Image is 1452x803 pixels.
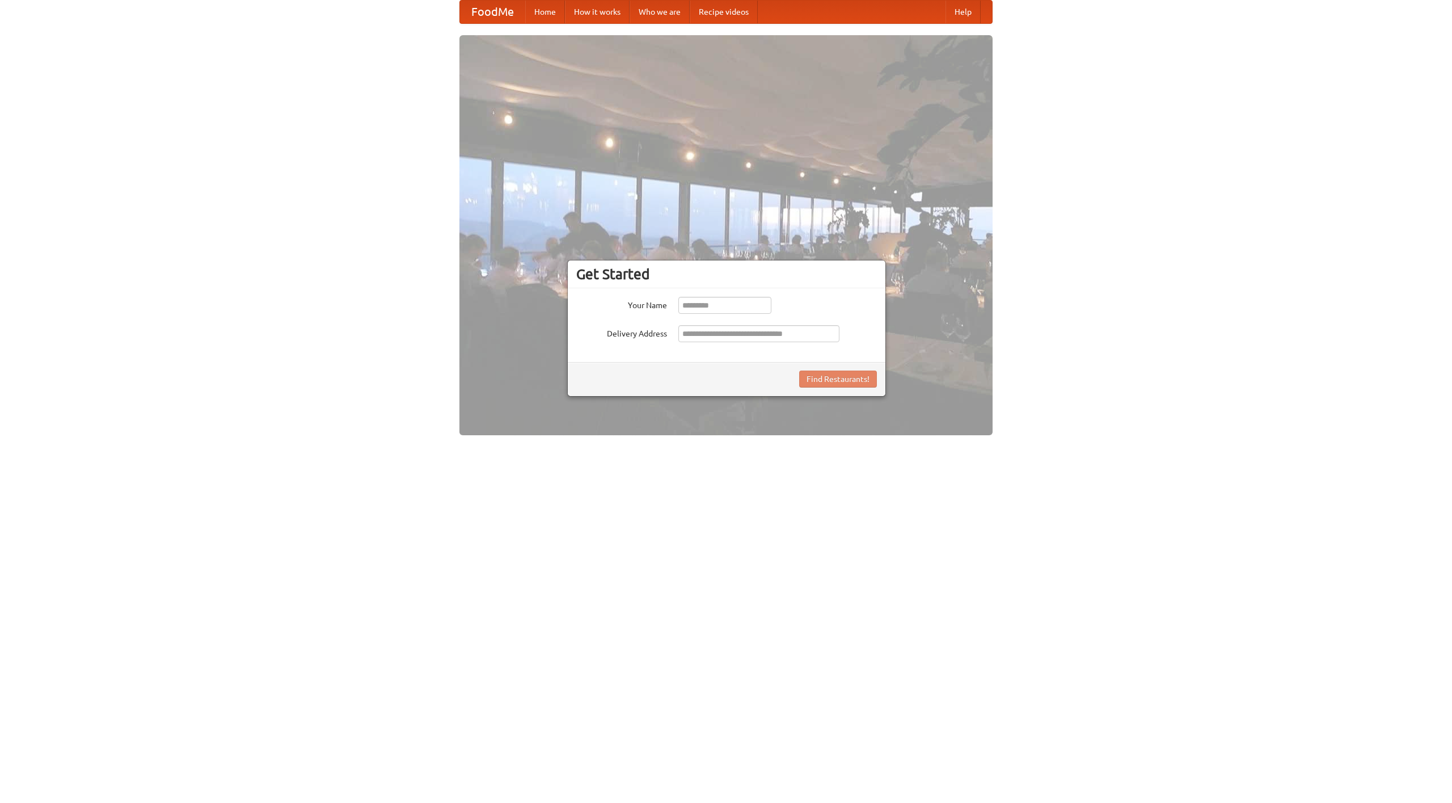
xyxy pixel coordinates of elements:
a: How it works [565,1,630,23]
a: FoodMe [460,1,525,23]
button: Find Restaurants! [799,371,877,388]
label: Your Name [576,297,667,311]
label: Delivery Address [576,325,667,339]
a: Recipe videos [690,1,758,23]
a: Who we are [630,1,690,23]
h3: Get Started [576,266,877,283]
a: Home [525,1,565,23]
a: Help [946,1,981,23]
